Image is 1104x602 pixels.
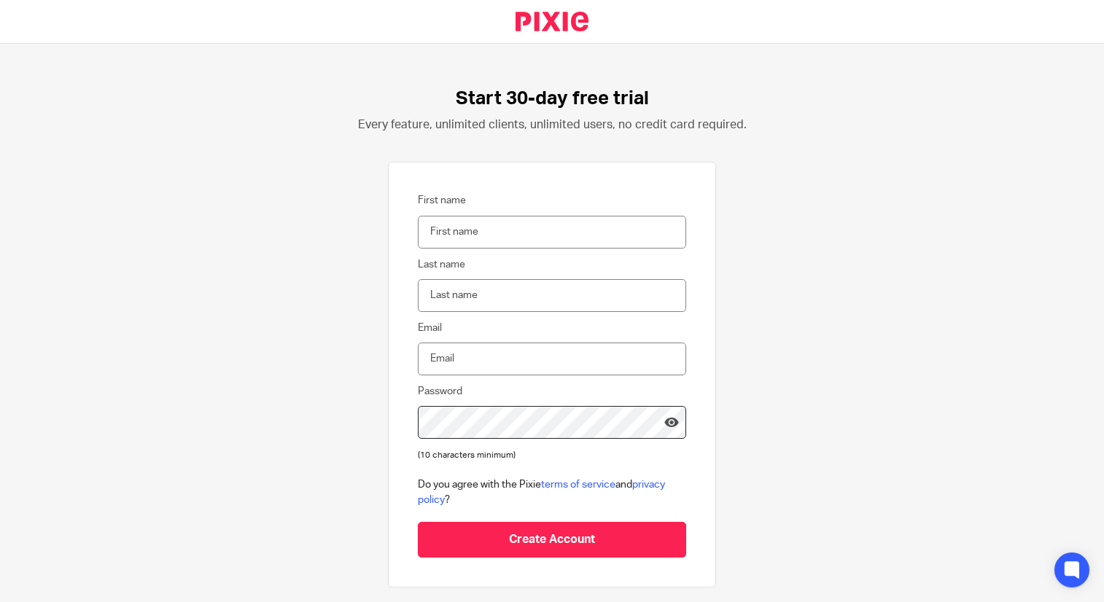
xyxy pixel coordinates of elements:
[418,451,516,459] span: (10 characters minimum)
[418,216,686,249] input: First name
[541,480,615,490] a: terms of service
[418,477,686,507] p: Do you agree with the Pixie and ?
[418,522,686,558] input: Create Account
[358,117,747,133] h2: Every feature, unlimited clients, unlimited users, no credit card required.
[456,87,649,110] h1: Start 30-day free trial
[418,257,465,272] label: Last name
[418,321,442,335] label: Email
[418,480,665,504] a: privacy policy
[418,343,686,375] input: Email
[418,384,462,399] label: Password
[418,279,686,312] input: Last name
[418,193,466,208] label: First name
